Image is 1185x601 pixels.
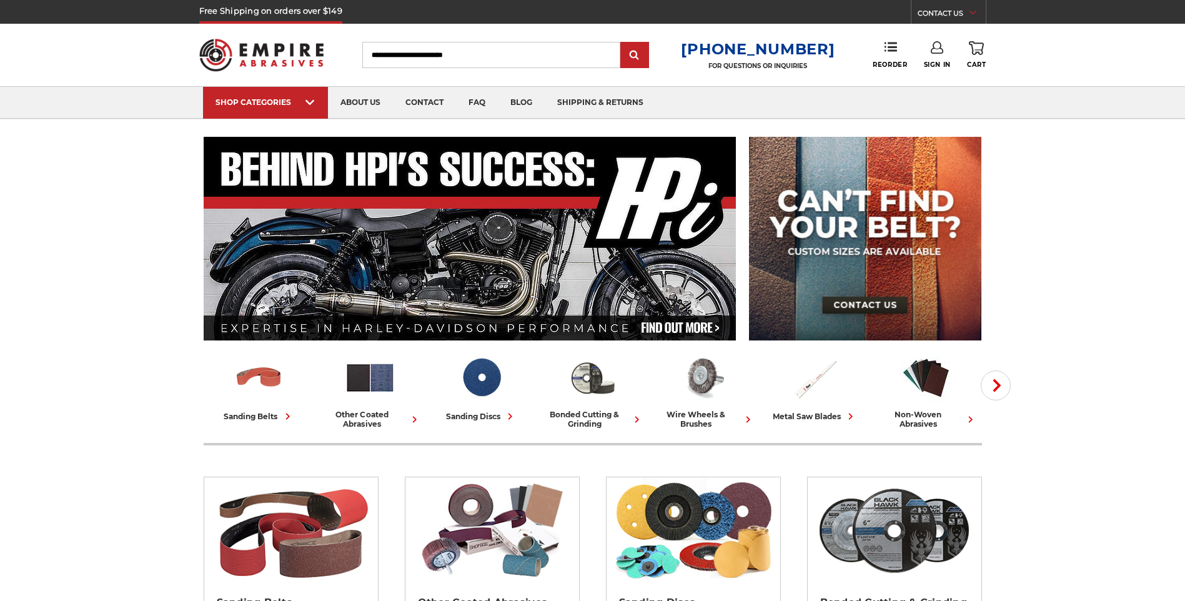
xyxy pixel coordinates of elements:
a: bonded cutting & grinding [542,352,643,429]
a: sanding belts [209,352,310,423]
div: sanding discs [446,410,517,423]
a: CONTACT US [918,6,986,24]
img: Other Coated Abrasives [344,352,396,404]
span: Reorder [873,61,907,69]
a: metal saw blades [765,352,866,423]
a: about us [328,87,393,119]
input: Submit [622,43,647,68]
a: non-woven abrasives [876,352,977,429]
a: sanding discs [431,352,532,423]
a: Cart [967,41,986,69]
p: FOR QUESTIONS OR INQUIRIES [681,62,835,70]
span: Sign In [924,61,951,69]
img: Sanding Belts [233,352,285,404]
a: Reorder [873,41,907,68]
div: sanding belts [224,410,294,423]
div: SHOP CATEGORIES [216,97,315,107]
img: Non-woven Abrasives [900,352,952,404]
a: wire wheels & brushes [653,352,755,429]
img: promo banner for custom belts. [749,137,981,340]
div: non-woven abrasives [876,410,977,429]
div: other coated abrasives [320,410,421,429]
a: faq [456,87,498,119]
img: Metal Saw Blades [789,352,841,404]
img: Sanding Belts [210,477,372,584]
img: Sanding Discs [612,477,774,584]
img: Wire Wheels & Brushes [678,352,730,404]
img: Bonded Cutting & Grinding [813,477,975,584]
button: Next [981,370,1011,400]
div: wire wheels & brushes [653,410,755,429]
span: Cart [967,61,986,69]
a: other coated abrasives [320,352,421,429]
img: Empire Abrasives [199,31,324,79]
img: Banner for an interview featuring Horsepower Inc who makes Harley performance upgrades featured o... [204,137,736,340]
img: Bonded Cutting & Grinding [567,352,618,404]
div: metal saw blades [773,410,857,423]
a: shipping & returns [545,87,656,119]
a: [PHONE_NUMBER] [681,40,835,58]
a: blog [498,87,545,119]
img: Sanding Discs [455,352,507,404]
a: contact [393,87,456,119]
div: bonded cutting & grinding [542,410,643,429]
img: Other Coated Abrasives [411,477,573,584]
